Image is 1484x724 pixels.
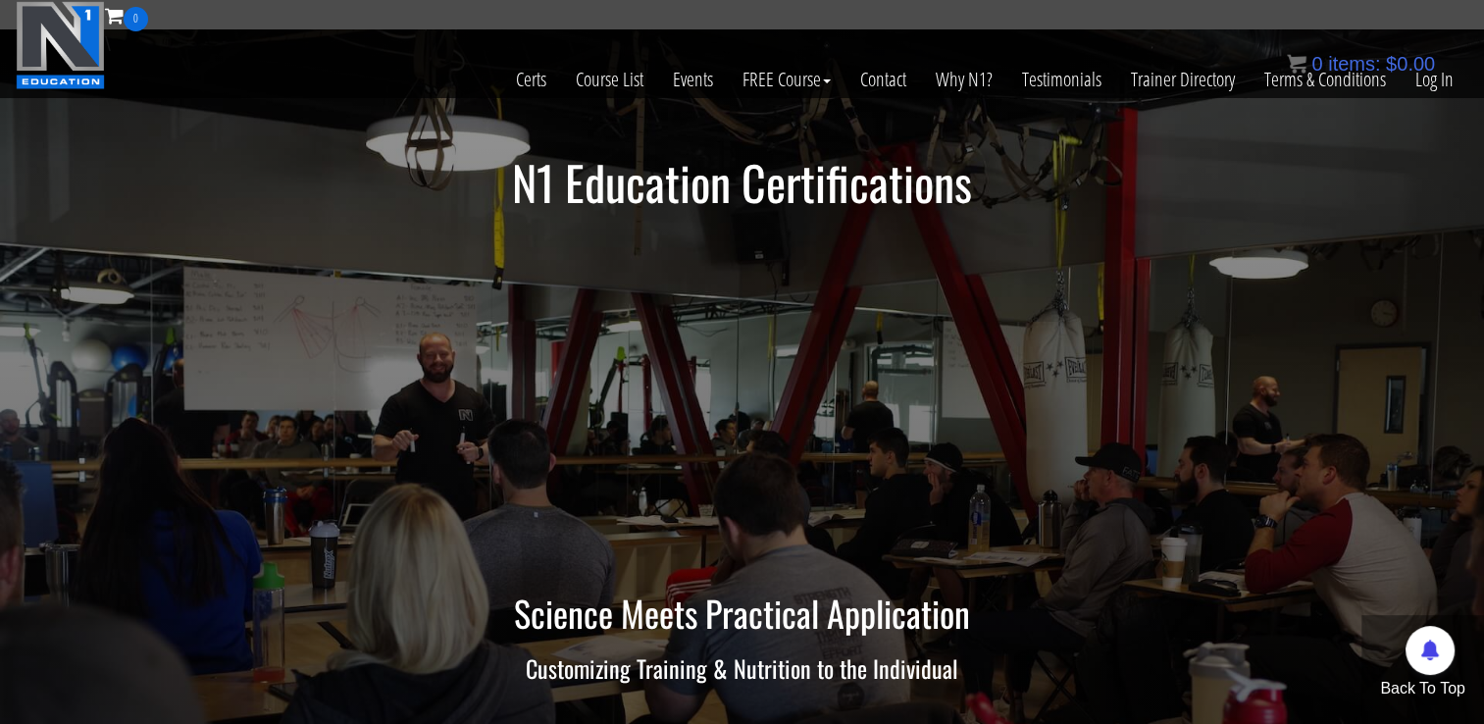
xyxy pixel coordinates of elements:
span: items: [1328,53,1380,75]
a: Trainer Directory [1116,31,1250,128]
h2: Science Meets Practical Application [169,594,1316,633]
a: Course List [561,31,658,128]
a: Log In [1401,31,1468,128]
a: Events [658,31,728,128]
h1: N1 Education Certifications [169,157,1316,209]
bdi: 0.00 [1386,53,1435,75]
a: Contact [845,31,921,128]
a: FREE Course [728,31,845,128]
h3: Customizing Training & Nutrition to the Individual [169,655,1316,681]
span: 0 [1311,53,1322,75]
a: Why N1? [921,31,1007,128]
p: Back To Top [1361,677,1484,700]
img: icon11.png [1287,54,1306,74]
img: n1-education [16,1,105,89]
span: $ [1386,53,1397,75]
a: Terms & Conditions [1250,31,1401,128]
a: Certs [501,31,561,128]
span: 0 [124,7,148,31]
a: 0 [105,2,148,28]
a: Testimonials [1007,31,1116,128]
a: 0 items: $0.00 [1287,53,1435,75]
